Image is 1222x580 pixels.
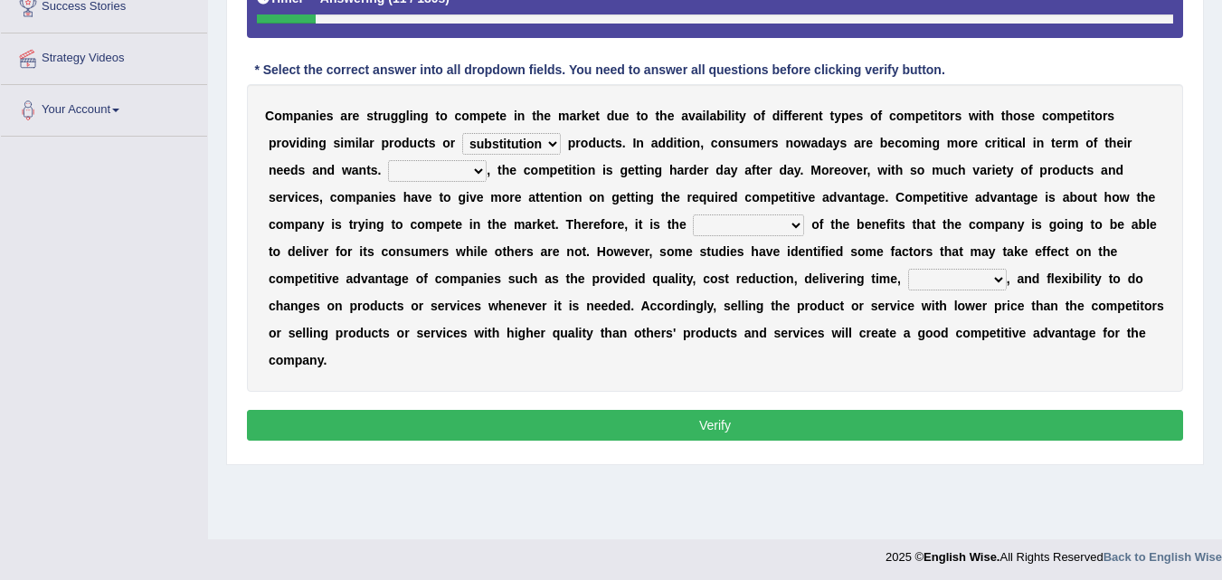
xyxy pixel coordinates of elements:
b: . [378,163,382,177]
b: r [992,136,997,150]
b: M [810,163,821,177]
b: t [1000,136,1005,150]
b: u [614,109,622,123]
b: t [982,109,987,123]
b: o [640,109,649,123]
b: i [921,136,924,150]
button: Verify [247,410,1183,441]
b: y [794,163,800,177]
b: r [276,136,280,150]
b: h [986,109,994,123]
b: t [677,136,681,150]
b: m [1067,136,1078,150]
b: f [1094,136,1098,150]
b: h [1005,109,1013,123]
b: r [347,109,352,123]
b: i [308,136,311,150]
b: o [281,136,289,150]
b: o [793,136,801,150]
b: p [841,109,849,123]
b: a [787,163,794,177]
b: o [753,109,762,123]
b: n [924,136,933,150]
b: a [980,163,987,177]
b: a [709,109,716,123]
div: * Select the correct answer into all dropdown fields. You need to answer all questions before cli... [247,61,952,80]
b: o [917,163,925,177]
b: u [383,109,391,123]
b: m [558,109,569,123]
b: i [296,136,299,150]
b: o [1013,109,1021,123]
b: t [1104,136,1109,150]
b: y [833,136,840,150]
b: n [647,163,655,177]
b: p [568,136,576,150]
b: s [910,163,917,177]
b: e [856,163,863,177]
b: i [1123,136,1127,150]
b: i [934,109,938,123]
b: e [353,109,360,123]
b: t [497,163,502,177]
b: r [1062,136,1066,150]
b: e [499,109,507,123]
b: f [783,109,788,123]
b: n [413,109,422,123]
b: l [1022,136,1026,150]
b: f [788,109,792,123]
b: m [910,136,921,150]
a: Strategy Videos [1,33,207,79]
b: n [588,163,596,177]
b: e [319,109,327,123]
b: d [658,136,666,150]
b: t [1091,109,1095,123]
b: d [607,109,615,123]
b: c [1009,136,1016,150]
b: n [725,136,734,150]
b: i [703,109,706,123]
b: o [581,136,589,150]
b: r [1127,136,1132,150]
b: t [819,109,823,123]
b: , [867,163,871,177]
b: c [895,136,902,150]
b: e [1075,109,1083,123]
b: t [891,163,895,177]
b: d [327,163,336,177]
b: c [604,136,611,150]
b: r [378,109,383,123]
b: u [741,136,749,150]
b: t [611,136,615,150]
b: r [576,109,581,123]
b: o [896,109,905,123]
b: w [801,136,811,150]
b: s [371,163,378,177]
b: e [628,163,635,177]
b: c [711,136,718,150]
b: s [298,163,306,177]
b: v [972,163,980,177]
b: d [818,136,826,150]
b: c [524,163,531,177]
b: h [536,109,545,123]
b: c [1042,109,1049,123]
b: i [732,109,735,123]
b: a [677,163,685,177]
b: v [688,109,696,123]
b: t [756,163,761,177]
b: e [791,109,799,123]
b: t [1051,136,1056,150]
b: a [681,109,688,123]
b: t [496,109,500,123]
b: t [1001,109,1006,123]
b: . [800,163,804,177]
b: i [576,163,580,177]
b: t [636,109,640,123]
b: m [538,163,549,177]
b: h [502,163,510,177]
b: , [487,163,490,177]
b: m [748,136,759,150]
b: p [915,109,924,123]
b: o [1049,109,1057,123]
